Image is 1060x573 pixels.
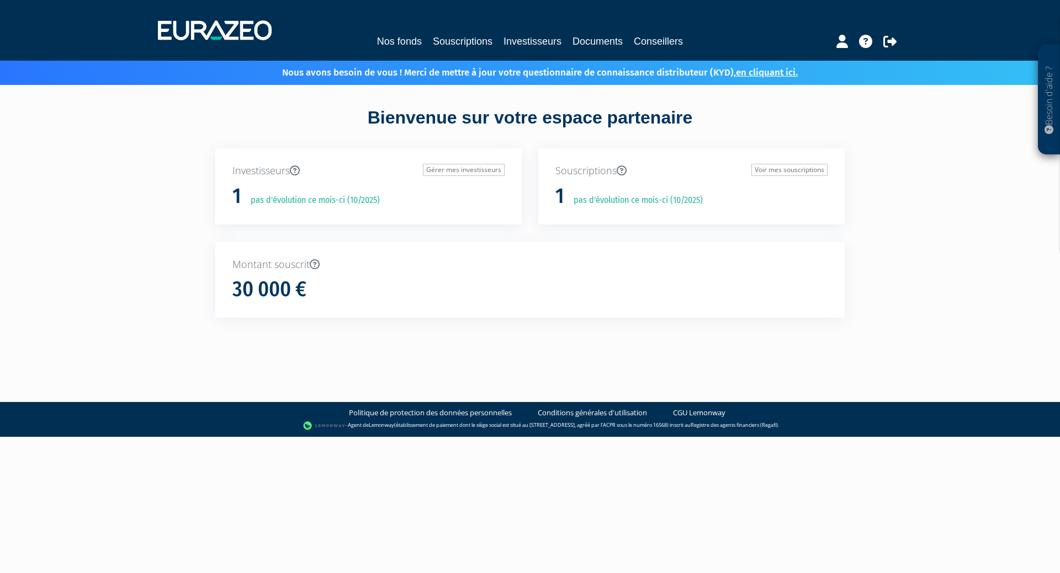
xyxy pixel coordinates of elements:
div: - Agent de (établissement de paiement dont le siège social est situé au [STREET_ADDRESS], agréé p... [11,420,1049,431]
a: Investisseurs [504,34,561,49]
img: 1732889491-logotype_eurazeo_blanc_rvb.png [158,20,272,40]
a: Documents [573,34,623,49]
a: en cliquant ici. [736,67,798,78]
p: pas d'évolution ce mois-ci (10/2025) [243,194,380,207]
p: Nous avons besoin de vous ! Merci de mettre à jour votre questionnaire de connaissance distribute... [250,63,798,79]
p: Montant souscrit [232,258,828,272]
a: CGU Lemonway [673,408,725,418]
a: Conseillers [634,34,683,49]
p: pas d'évolution ce mois-ci (10/2025) [566,194,703,207]
p: Souscriptions [555,164,828,178]
p: Besoin d'aide ? [1043,50,1056,149]
a: Politique de protection des données personnelles [349,408,512,418]
a: Conditions générales d'utilisation [538,408,647,418]
p: Investisseurs [232,164,505,178]
div: Bienvenue sur votre espace partenaire [207,105,853,148]
a: Registre des agents financiers (Regafi) [691,422,778,429]
h1: 30 000 € [232,278,306,301]
img: logo-lemonway.png [303,420,346,431]
a: Gérer mes investisseurs [423,164,505,176]
h1: 1 [232,185,241,208]
a: Voir mes souscriptions [751,164,828,176]
a: Souscriptions [433,34,492,49]
h1: 1 [555,185,564,208]
a: Nos fonds [377,34,422,49]
a: Lemonway [369,422,394,429]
